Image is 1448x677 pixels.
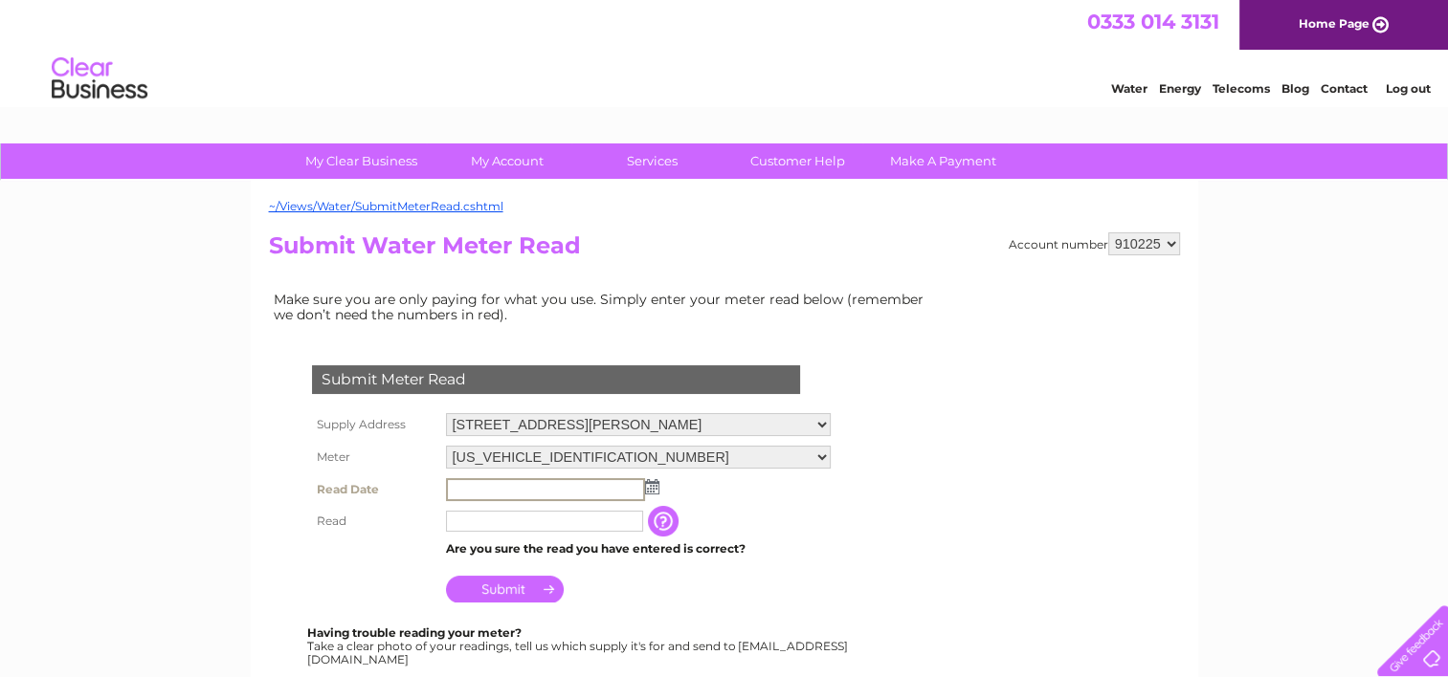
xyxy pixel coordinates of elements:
td: Are you sure the read you have entered is correct? [441,536,835,561]
a: Energy [1159,81,1201,96]
th: Read [307,506,441,536]
th: Meter [307,441,441,473]
h2: Submit Water Meter Read [269,232,1180,269]
a: Blog [1281,81,1309,96]
a: ~/Views/Water/SubmitMeterRead.cshtml [269,199,503,213]
th: Read Date [307,473,441,506]
a: Contact [1321,81,1368,96]
div: Clear Business is a trading name of Verastar Limited (registered in [GEOGRAPHIC_DATA] No. 3667643... [273,11,1177,93]
input: Information [648,506,682,536]
a: My Clear Business [282,143,440,179]
div: Account number [1009,232,1180,255]
a: Telecoms [1213,81,1270,96]
img: ... [645,479,659,494]
div: Take a clear photo of your readings, tell us which supply it's for and send to [EMAIL_ADDRESS][DO... [307,626,851,666]
input: Submit [446,576,564,602]
a: Log out [1385,81,1430,96]
a: My Account [428,143,586,179]
div: Submit Meter Read [312,365,800,394]
th: Supply Address [307,408,441,441]
a: Make A Payment [864,143,1022,179]
a: Water [1111,81,1147,96]
a: 0333 014 3131 [1087,10,1219,33]
b: Having trouble reading your meter? [307,625,522,640]
img: logo.png [51,50,148,108]
a: Customer Help [719,143,877,179]
a: Services [573,143,731,179]
td: Make sure you are only paying for what you use. Simply enter your meter read below (remember we d... [269,287,939,327]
